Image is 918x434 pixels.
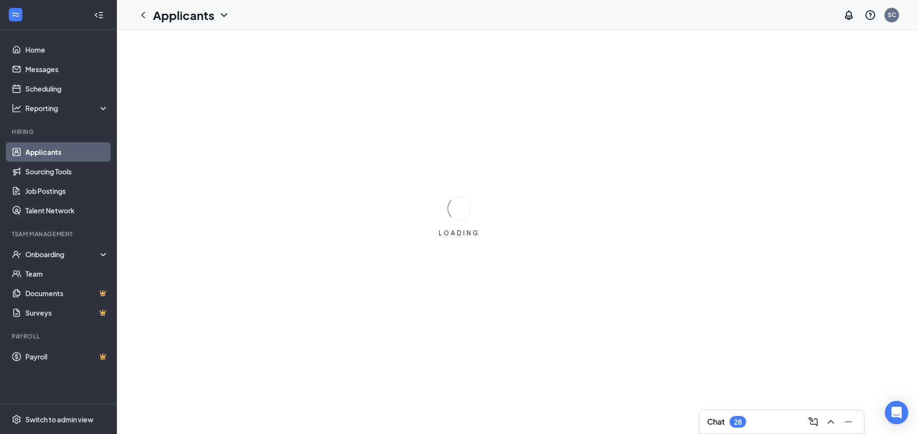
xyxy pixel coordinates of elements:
[25,142,109,162] a: Applicants
[843,416,854,428] svg: Minimize
[94,10,104,20] svg: Collapse
[25,201,109,220] a: Talent Network
[25,40,109,59] a: Home
[823,414,839,430] button: ChevronUp
[707,416,725,427] h3: Chat
[25,303,109,322] a: SurveysCrown
[807,416,819,428] svg: ComposeMessage
[153,7,214,23] h1: Applicants
[25,103,109,113] div: Reporting
[841,414,856,430] button: Minimize
[25,181,109,201] a: Job Postings
[12,249,21,259] svg: UserCheck
[806,414,821,430] button: ComposeMessage
[888,11,896,19] div: SC
[25,249,100,259] div: Onboarding
[25,162,109,181] a: Sourcing Tools
[25,59,109,79] a: Messages
[885,401,908,424] div: Open Intercom Messenger
[843,9,855,21] svg: Notifications
[825,416,837,428] svg: ChevronUp
[864,9,876,21] svg: QuestionInfo
[12,230,107,238] div: Team Management
[25,415,94,424] div: Switch to admin view
[25,347,109,366] a: PayrollCrown
[25,264,109,283] a: Team
[12,415,21,424] svg: Settings
[12,128,107,136] div: Hiring
[12,103,21,113] svg: Analysis
[137,9,149,21] svg: ChevronLeft
[25,79,109,98] a: Scheduling
[25,283,109,303] a: DocumentsCrown
[11,10,20,19] svg: WorkstreamLogo
[734,418,742,426] div: 28
[12,332,107,340] div: Payroll
[435,229,484,237] div: LOADING
[218,9,230,21] svg: ChevronDown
